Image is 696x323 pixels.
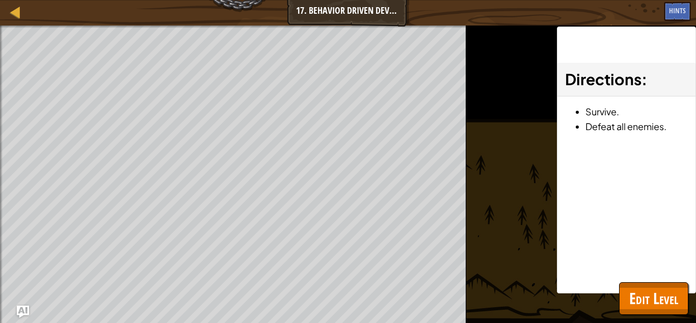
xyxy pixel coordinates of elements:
[17,306,29,318] button: Ask AI
[585,104,688,119] li: Survive.
[565,69,641,89] span: Directions
[629,288,678,309] span: Edit Level
[565,68,688,91] h3: :
[669,6,686,15] span: Hints
[585,119,688,134] li: Defeat all enemies.
[619,282,688,315] button: Edit Level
